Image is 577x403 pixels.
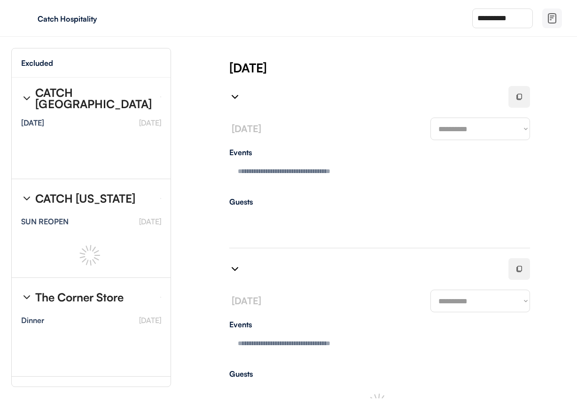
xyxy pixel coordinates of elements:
[139,118,161,127] font: [DATE]
[229,149,530,156] div: Events
[139,217,161,226] font: [DATE]
[232,295,261,307] font: [DATE]
[229,321,530,328] div: Events
[21,218,69,225] div: SUN REOPEN
[21,193,32,204] img: chevron-right%20%281%29.svg
[229,91,241,103] img: chevron-right%20%281%29.svg
[35,292,124,303] div: The Corner Store
[229,59,577,76] div: [DATE]
[21,119,44,126] div: [DATE]
[21,93,32,104] img: chevron-right%20%281%29.svg
[546,13,558,24] img: file-02.svg
[229,198,530,205] div: Guests
[21,292,32,303] img: chevron-right%20%281%29.svg
[38,15,156,23] div: Catch Hospitality
[229,263,241,275] img: chevron-right%20%281%29.svg
[139,316,161,325] font: [DATE]
[21,59,53,67] div: Excluded
[35,193,135,204] div: CATCH [US_STATE]
[229,370,530,378] div: Guests
[35,87,153,110] div: CATCH [GEOGRAPHIC_DATA]
[232,123,261,134] font: [DATE]
[21,316,44,324] div: Dinner
[19,11,34,26] img: yH5BAEAAAAALAAAAAABAAEAAAIBRAA7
